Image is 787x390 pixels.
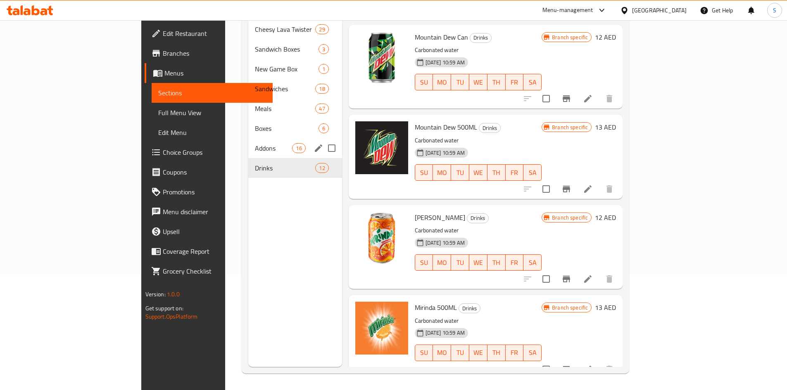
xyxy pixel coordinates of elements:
button: WE [469,74,487,90]
span: Branch specific [549,123,591,131]
span: Branches [163,48,266,58]
span: Branch specific [549,33,591,41]
span: Upsell [163,227,266,236]
span: SA [527,76,538,88]
div: Drinks [459,303,480,313]
a: Edit menu item [583,94,593,104]
button: TH [487,254,506,271]
button: SU [415,254,433,271]
button: TU [451,164,469,181]
span: Boxes [255,123,318,133]
h6: 12 AED [595,212,616,223]
div: Meals47 [248,99,342,118]
span: SU [418,347,430,359]
button: FR [506,164,524,181]
nav: Menu sections [248,16,342,181]
span: Sandwiches [255,84,315,94]
span: 1.0.0 [167,289,180,300]
span: TH [491,76,502,88]
a: Choice Groups [145,142,273,162]
button: delete [599,89,619,109]
span: Cheesy Lava Twister [255,24,315,34]
span: Version: [145,289,166,300]
a: Coverage Report [145,241,273,261]
span: 1 [319,65,328,73]
span: Branch specific [549,304,591,312]
button: edit [312,142,325,154]
button: Branch-specific-item [556,89,576,109]
span: WE [473,347,484,359]
span: SU [418,76,430,88]
span: [DATE] 10:59 AM [422,149,468,157]
span: [PERSON_NAME] [415,211,465,224]
span: FR [509,347,521,359]
button: SA [523,164,542,181]
div: Drinks [467,213,489,223]
span: 18 [316,85,328,93]
button: TH [487,345,506,361]
h6: 12 AED [595,31,616,43]
div: items [315,163,328,173]
span: Menu disclaimer [163,207,266,217]
button: FR [506,254,524,271]
span: FR [509,257,521,269]
h6: 13 AED [595,121,616,133]
button: SA [523,74,542,90]
a: Coupons [145,162,273,182]
div: Cheesy Lava Twister29 [248,19,342,39]
span: S [773,6,776,15]
span: Drinks [255,163,315,173]
div: items [315,84,328,94]
span: Sections [158,88,266,98]
span: Choice Groups [163,147,266,157]
span: MO [436,347,448,359]
button: WE [469,345,487,361]
a: Grocery Checklist [145,261,273,281]
button: SU [415,164,433,181]
span: SA [527,347,538,359]
span: Full Menu View [158,108,266,118]
span: [DATE] 10:59 AM [422,239,468,247]
span: SA [527,167,538,179]
span: TH [491,257,502,269]
div: items [292,143,305,153]
span: 29 [316,26,328,33]
button: SA [523,345,542,361]
span: Drinks [479,123,500,133]
a: Full Menu View [152,103,273,123]
div: Boxes6 [248,118,342,138]
span: Menus [164,68,266,78]
span: Get support on: [145,303,183,314]
img: Mountain Dew Can [355,31,408,84]
span: Addons [255,143,292,153]
button: TH [487,74,506,90]
p: Carbonated water [415,135,542,146]
span: Meals [255,104,315,113]
span: 3 [319,45,328,53]
a: Sections [152,83,273,103]
button: SU [415,345,433,361]
a: Menus [145,63,273,83]
span: 47 [316,105,328,113]
span: Branch specific [549,214,591,222]
span: TH [491,167,502,179]
span: Coupons [163,167,266,177]
button: WE [469,254,487,271]
span: TU [454,76,466,88]
button: TU [451,254,469,271]
div: Sandwich Boxes3 [248,39,342,59]
img: Mirinda 500ML [355,302,408,355]
span: MO [436,167,448,179]
span: [DATE] 10:59 AM [422,59,468,66]
button: SA [523,254,542,271]
span: Drinks [467,213,488,223]
div: Addons16edit [248,138,342,158]
div: Drinks [470,33,492,43]
span: Select to update [537,270,555,288]
button: Branch-specific-item [556,359,576,379]
span: Sandwich Boxes [255,44,318,54]
span: SA [527,257,538,269]
div: [GEOGRAPHIC_DATA] [632,6,687,15]
div: Sandwiches18 [248,79,342,99]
